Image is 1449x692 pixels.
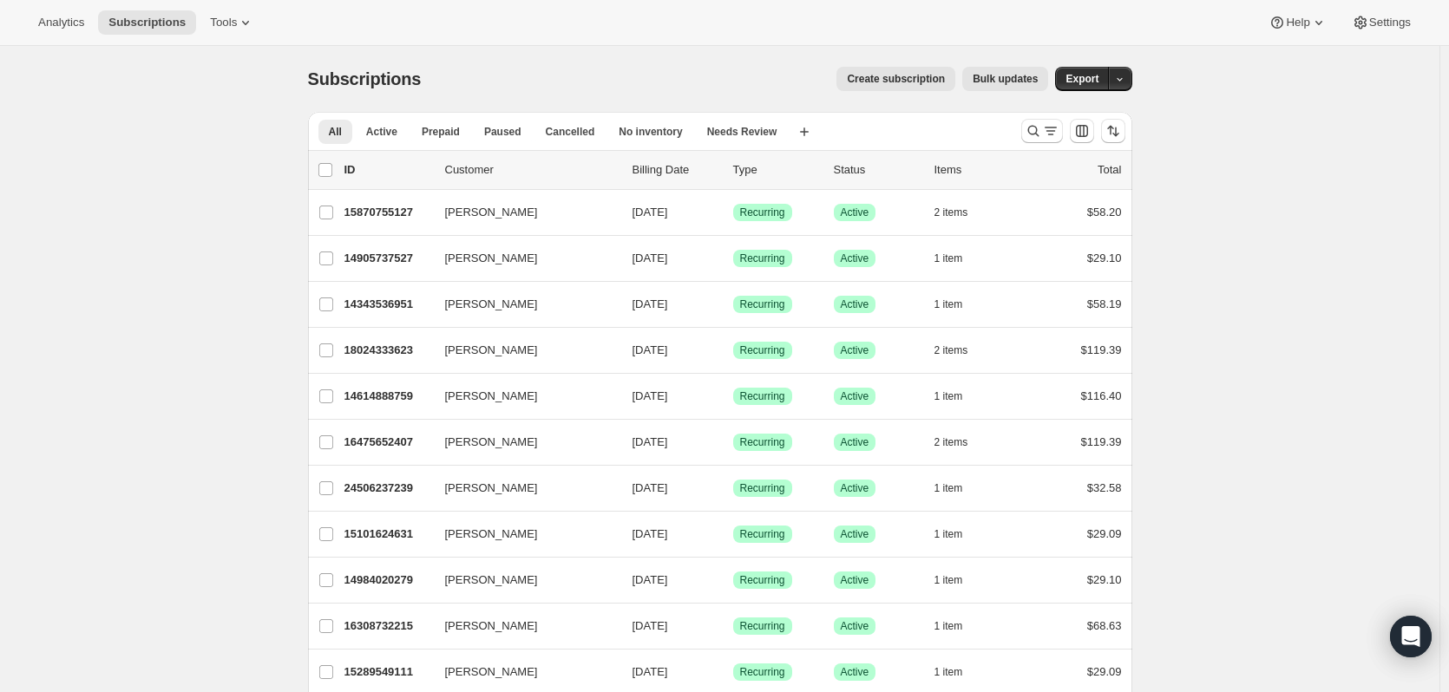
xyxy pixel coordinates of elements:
span: $29.09 [1087,527,1122,540]
span: Recurring [740,527,785,541]
span: 1 item [934,573,963,587]
button: Create new view [790,120,818,144]
span: Recurring [740,251,785,265]
span: Recurring [740,481,785,495]
span: Active [841,343,869,357]
button: 1 item [934,660,982,684]
span: $119.39 [1081,435,1122,448]
span: Recurring [740,343,785,357]
span: [DATE] [633,343,668,356]
button: Bulk updates [962,67,1048,91]
button: [PERSON_NAME] [435,612,608,640]
button: [PERSON_NAME] [435,428,608,456]
button: [PERSON_NAME] [435,291,608,318]
span: 2 items [934,206,968,219]
button: Sort the results [1101,119,1125,143]
span: [DATE] [633,573,668,586]
span: 1 item [934,389,963,403]
span: $29.09 [1087,665,1122,678]
span: Create subscription [847,72,945,86]
p: Customer [445,161,619,179]
button: 1 item [934,292,982,317]
span: Subscriptions [108,16,186,29]
span: Recurring [740,435,785,449]
span: Active [841,481,869,495]
button: 1 item [934,568,982,592]
span: [DATE] [633,435,668,448]
button: [PERSON_NAME] [435,566,608,594]
div: 16475652407[PERSON_NAME][DATE]SuccessRecurringSuccessActive2 items$119.39 [344,430,1122,454]
span: $58.20 [1087,206,1122,219]
span: 1 item [934,251,963,265]
span: [PERSON_NAME] [445,342,538,359]
button: Customize table column order and visibility [1070,119,1094,143]
span: Active [841,435,869,449]
span: Analytics [38,16,84,29]
span: Recurring [740,297,785,311]
button: 1 item [934,522,982,546]
span: Active [841,389,869,403]
span: Export [1065,72,1098,86]
p: 14343536951 [344,296,431,313]
p: 16308732215 [344,617,431,635]
button: 2 items [934,338,987,362]
span: Active [841,665,869,679]
button: Subscriptions [98,10,196,35]
div: Items [934,161,1021,179]
span: [PERSON_NAME] [445,204,538,221]
span: $29.10 [1087,573,1122,586]
span: [PERSON_NAME] [445,663,538,681]
button: 1 item [934,476,982,500]
span: [PERSON_NAME] [445,617,538,635]
span: 1 item [934,527,963,541]
button: Settings [1341,10,1421,35]
span: Recurring [740,573,785,587]
span: Active [841,251,869,265]
span: Active [841,206,869,219]
div: 18024333623[PERSON_NAME][DATE]SuccessRecurringSuccessActive2 items$119.39 [344,338,1122,362]
span: Cancelled [546,125,595,139]
div: Type [733,161,820,179]
button: Tools [200,10,265,35]
p: 15101624631 [344,526,431,543]
span: Recurring [740,206,785,219]
button: 1 item [934,614,982,638]
button: 1 item [934,246,982,271]
div: 14343536951[PERSON_NAME][DATE]SuccessRecurringSuccessActive1 item$58.19 [344,292,1122,317]
span: [PERSON_NAME] [445,526,538,543]
button: Search and filter results [1021,119,1063,143]
span: [PERSON_NAME] [445,434,538,451]
div: 16308732215[PERSON_NAME][DATE]SuccessRecurringSuccessActive1 item$68.63 [344,614,1122,638]
p: 15870755127 [344,204,431,221]
span: Needs Review [707,125,777,139]
span: [PERSON_NAME] [445,296,538,313]
span: [PERSON_NAME] [445,571,538,589]
span: Active [841,297,869,311]
button: [PERSON_NAME] [435,474,608,502]
span: Recurring [740,665,785,679]
span: 2 items [934,435,968,449]
span: [DATE] [633,619,668,632]
button: [PERSON_NAME] [435,199,608,226]
span: $68.63 [1087,619,1122,632]
span: [PERSON_NAME] [445,250,538,267]
span: 1 item [934,665,963,679]
button: [PERSON_NAME] [435,336,608,364]
button: [PERSON_NAME] [435,520,608,548]
p: 14984020279 [344,571,431,589]
button: Export [1055,67,1109,91]
div: Open Intercom Messenger [1390,616,1432,657]
span: Prepaid [422,125,460,139]
button: [PERSON_NAME] [435,382,608,410]
span: Recurring [740,619,785,633]
div: 15101624631[PERSON_NAME][DATE]SuccessRecurringSuccessActive1 item$29.09 [344,522,1122,546]
span: Help [1286,16,1309,29]
p: 18024333623 [344,342,431,359]
p: 14614888759 [344,388,431,405]
span: 1 item [934,297,963,311]
span: Active [366,125,397,139]
span: 1 item [934,619,963,633]
button: 2 items [934,200,987,225]
div: 15289549111[PERSON_NAME][DATE]SuccessRecurringSuccessActive1 item$29.09 [344,660,1122,684]
span: Recurring [740,389,785,403]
